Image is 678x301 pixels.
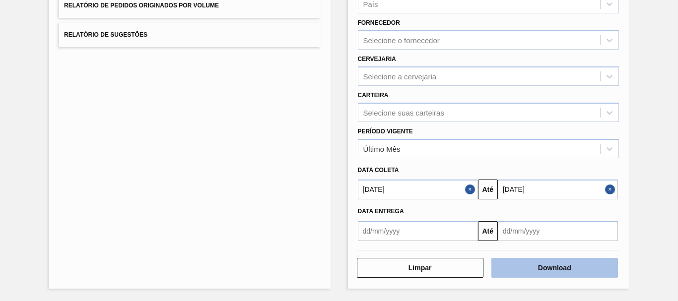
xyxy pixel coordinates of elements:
button: Limpar [357,258,483,278]
input: dd/mm/yyyy [498,180,618,199]
span: Data coleta [358,167,399,174]
label: Fornecedor [358,19,400,26]
div: Selecione o fornecedor [363,36,440,45]
button: Close [465,180,478,199]
div: Último Mês [363,144,401,153]
input: dd/mm/yyyy [498,221,618,241]
span: Relatório de Sugestões [64,31,147,38]
div: Selecione a cervejaria [363,72,437,80]
button: Download [491,258,618,278]
label: Período Vigente [358,128,413,135]
button: Até [478,180,498,199]
div: Selecione suas carteiras [363,108,444,117]
span: Data entrega [358,208,404,215]
button: Até [478,221,498,241]
label: Cervejaria [358,56,396,62]
button: Relatório de Sugestões [59,23,320,47]
label: Carteira [358,92,389,99]
input: dd/mm/yyyy [358,221,478,241]
input: dd/mm/yyyy [358,180,478,199]
button: Close [605,180,618,199]
span: Relatório de Pedidos Originados por Volume [64,2,219,9]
